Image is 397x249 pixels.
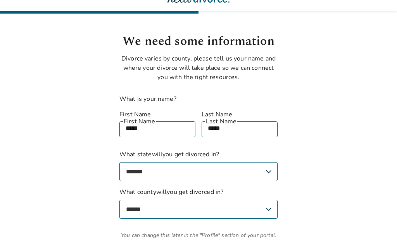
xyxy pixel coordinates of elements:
[119,32,278,51] h1: We need some information
[119,54,278,82] p: Divorce varies by county, please tell us your name and where your divorce will take place so we c...
[119,200,278,219] select: What countywillyou get divorced in?
[119,110,195,119] label: First Name
[202,110,278,119] label: Last Name
[119,95,176,103] label: What is your name?
[119,231,278,239] span: You can change this later in the "Profile" section of your portal.
[119,187,278,219] label: What county will you get divorced in?
[119,150,278,181] label: What state will you get divorced in?
[358,212,397,249] iframe: Chat Widget
[119,162,278,181] select: What statewillyou get divorced in?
